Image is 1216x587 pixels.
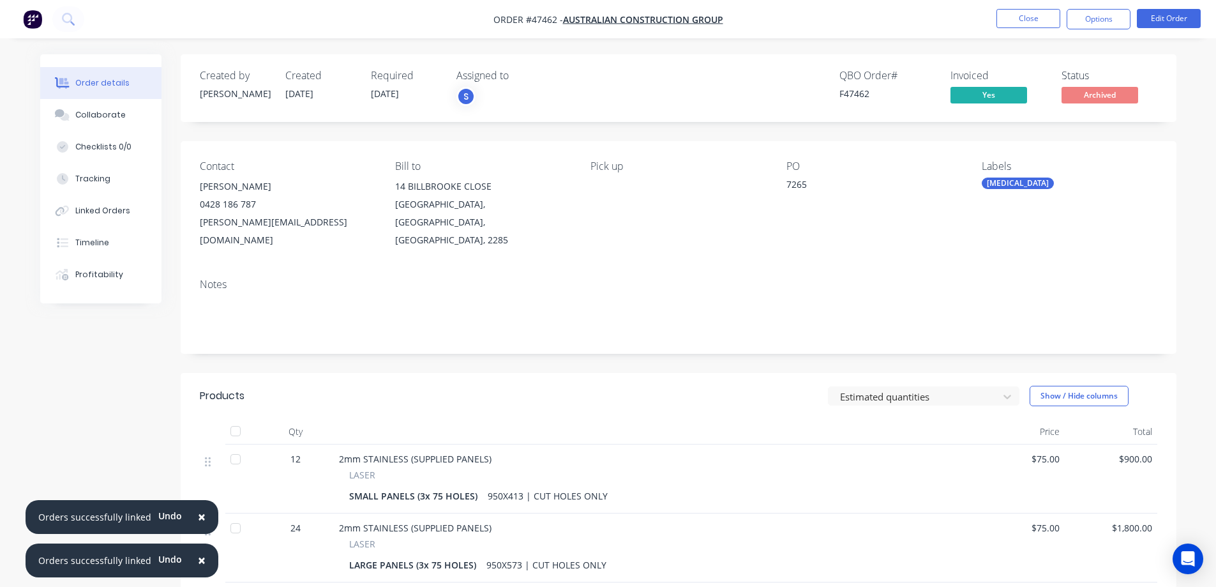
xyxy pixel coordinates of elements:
[200,388,244,404] div: Products
[151,507,189,526] button: Undo
[349,537,375,551] span: LASER
[40,163,161,195] button: Tracking
[1070,521,1152,535] span: $1,800.00
[371,70,441,82] div: Required
[1067,9,1130,29] button: Options
[290,452,301,466] span: 12
[40,227,161,259] button: Timeline
[563,13,723,26] a: AUSTRALIAN CONSTRUCTION GROUP
[200,278,1157,291] div: Notes
[839,70,935,82] div: QBO Order #
[75,205,130,217] div: Linked Orders
[200,160,375,172] div: Contact
[198,508,206,526] span: ×
[200,70,270,82] div: Created by
[1065,419,1157,445] div: Total
[972,419,1065,445] div: Price
[493,13,563,26] span: Order #47462 -
[185,502,218,533] button: Close
[349,468,375,482] span: LASER
[75,173,110,185] div: Tracking
[151,550,189,569] button: Undo
[977,521,1060,535] span: $75.00
[950,70,1046,82] div: Invoiced
[977,452,1060,466] span: $75.00
[290,521,301,535] span: 24
[285,88,313,100] span: [DATE]
[982,160,1157,172] div: Labels
[395,160,570,172] div: Bill to
[40,67,161,99] button: Order details
[839,87,935,100] div: F47462
[456,87,476,106] button: S
[1030,386,1129,406] button: Show / Hide columns
[285,70,356,82] div: Created
[1062,70,1157,82] div: Status
[200,213,375,249] div: [PERSON_NAME][EMAIL_ADDRESS][DOMAIN_NAME]
[395,178,570,195] div: 14 BILLBROOKE CLOSE
[75,77,130,89] div: Order details
[982,178,1054,189] div: [MEDICAL_DATA]
[349,556,481,574] div: LARGE PANELS (3x 75 HOLES)
[38,554,151,567] div: Orders successfully linked
[481,556,612,574] div: 950X573 | CUT HOLES ONLY
[75,141,131,153] div: Checklists 0/0
[786,178,946,195] div: 7265
[23,10,42,29] img: Factory
[339,522,492,534] span: 2mm STAINLESS (SUPPLIED PANELS)
[339,453,492,465] span: 2mm STAINLESS (SUPPLIED PANELS)
[371,88,399,100] span: [DATE]
[349,487,483,505] div: SMALL PANELS (3x 75 HOLES)
[257,419,334,445] div: Qty
[75,269,123,280] div: Profitability
[200,195,375,213] div: 0428 186 787
[786,160,961,172] div: PO
[996,9,1060,28] button: Close
[1070,452,1152,466] span: $900.00
[395,195,570,249] div: [GEOGRAPHIC_DATA], [GEOGRAPHIC_DATA], [GEOGRAPHIC_DATA], 2285
[185,545,218,576] button: Close
[40,195,161,227] button: Linked Orders
[75,109,126,121] div: Collaborate
[590,160,765,172] div: Pick up
[1173,544,1203,574] div: Open Intercom Messenger
[200,178,375,249] div: [PERSON_NAME]0428 186 787[PERSON_NAME][EMAIL_ADDRESS][DOMAIN_NAME]
[75,237,109,248] div: Timeline
[1137,9,1201,28] button: Edit Order
[40,259,161,291] button: Profitability
[200,87,270,100] div: [PERSON_NAME]
[950,87,1027,103] span: Yes
[38,510,151,524] div: Orders successfully linked
[1062,87,1138,103] span: Archived
[40,99,161,131] button: Collaborate
[483,487,613,505] div: 950X413 | CUT HOLES ONLY
[395,178,570,249] div: 14 BILLBROOKE CLOSE[GEOGRAPHIC_DATA], [GEOGRAPHIC_DATA], [GEOGRAPHIC_DATA], 2285
[200,178,375,195] div: [PERSON_NAME]
[198,551,206,569] span: ×
[40,131,161,163] button: Checklists 0/0
[456,70,584,82] div: Assigned to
